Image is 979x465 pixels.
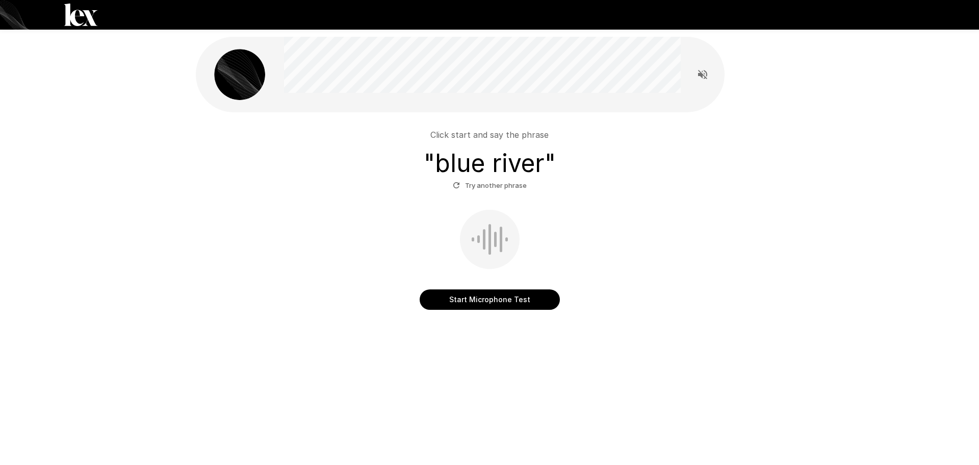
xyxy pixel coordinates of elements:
p: Click start and say the phrase [430,129,549,141]
button: Read questions aloud [692,64,713,85]
h3: " blue river " [424,149,556,178]
button: Try another phrase [450,178,529,193]
button: Start Microphone Test [420,289,560,310]
img: lex_avatar2.png [214,49,265,100]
